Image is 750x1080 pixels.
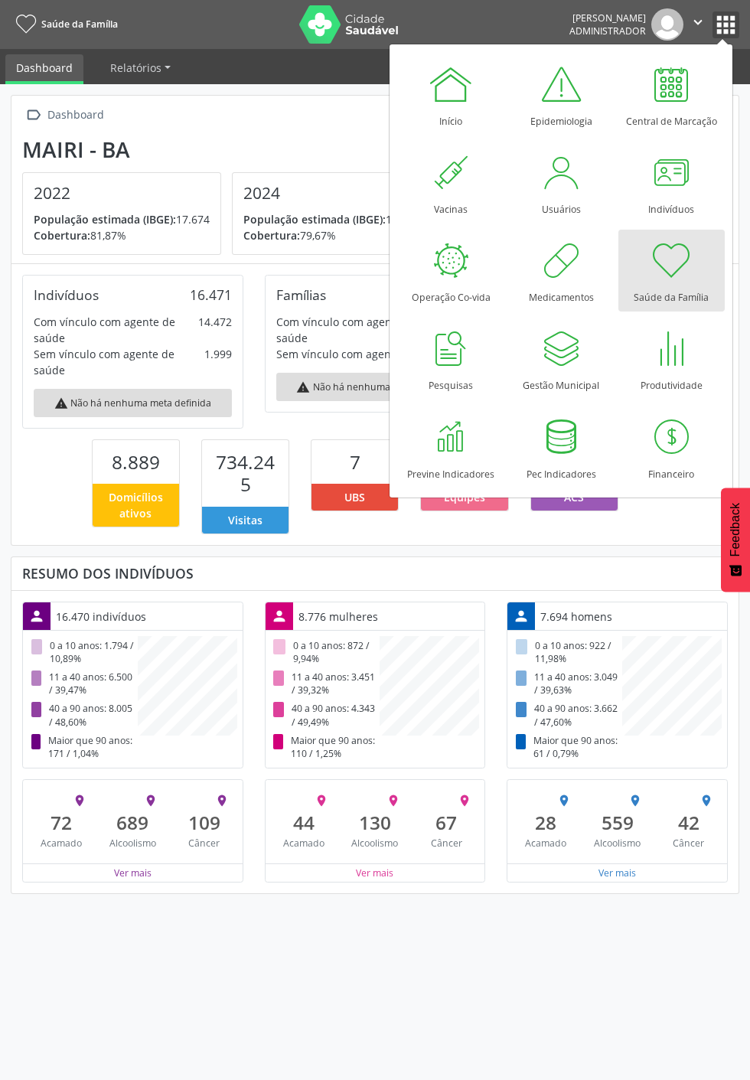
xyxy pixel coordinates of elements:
div: 11 a 40 anos: 3.049 / 39,63% [513,668,622,700]
i: place [557,794,571,808]
div: Sem vínculo com agente de saúde [34,346,204,378]
a: Saúde da Família [618,230,725,312]
div: 11 a 40 anos: 6.500 / 39,47% [28,668,138,700]
i: person [28,608,45,625]
span: 7 [350,449,360,475]
a: Gestão Municipal [508,318,615,400]
div: 67 [422,811,471,834]
span: Visitas [228,512,262,528]
div: Câncer [664,837,713,850]
a: Dashboard [5,54,83,84]
div: Indivíduos [34,286,99,303]
a: Epidemiologia [508,54,615,135]
i: place [386,794,400,808]
i: place [73,794,86,808]
i: place [458,794,471,808]
div: 40 a 90 anos: 3.662 / 47,60% [513,700,622,731]
a: Previne Indicadores [398,406,504,488]
a: Início [398,54,504,135]
div: [PERSON_NAME] [569,11,646,24]
button: Feedback - Mostrar pesquisa [721,488,750,592]
div: Acamado [37,837,86,850]
div: 130 [350,811,399,834]
div: 559 [592,811,642,834]
a: Pec Indicadores [508,406,615,488]
i: place [315,794,328,808]
div: Sem vínculo com agente de saúde [276,346,452,362]
p: 79,67% [243,227,419,243]
i: place [628,794,642,808]
div: Acamado [521,837,571,850]
button:  [683,8,712,41]
a: Saúde da Família [11,11,118,37]
div: Famílias [276,286,326,303]
div: 40 a 90 anos: 4.343 / 49,49% [271,700,380,731]
div: Maior que 90 anos: 110 / 1,25% [271,731,380,762]
i: place [144,794,158,808]
span: Relatórios [110,60,161,75]
h4: 2024 [243,184,419,203]
div: Câncer [179,837,229,850]
p: 17.674 [34,211,210,227]
a: Operação Co-vida [398,230,504,312]
div: 8.776 mulheres [293,603,383,630]
span: Feedback [729,503,742,556]
button: apps [712,11,739,38]
div: 109 [179,811,229,834]
div: Não há nenhuma meta definida [276,373,474,401]
div: 11 a 40 anos: 3.451 / 39,32% [271,668,380,700]
div: 0 a 10 anos: 1.794 / 10,89% [28,636,138,667]
i: person [513,608,530,625]
span: Cobertura: [34,228,90,243]
span: População estimada (IBGE): [34,212,176,227]
p: 81,87% [34,227,210,243]
span: Domicílios ativos [98,489,174,521]
p: 18.161 [243,211,419,227]
h4: 2022 [34,184,210,203]
i: person [271,608,288,625]
div: Com vínculo com agente de saúde [34,314,198,346]
div: Mairi - BA [22,137,442,162]
div: 42 [664,811,713,834]
div: 7.694 homens [535,603,618,630]
div: Câncer [422,837,471,850]
span: UBS [344,489,365,505]
a: Indivíduos [618,142,725,224]
div: 72 [37,811,86,834]
img: img [651,8,683,41]
div: 14.472 [198,314,232,346]
a: Vacinas [398,142,504,224]
div: Com vínculo com agente de saúde [276,314,447,346]
span: Administrador [569,24,646,38]
button: Ver mais [355,866,394,880]
div: 689 [108,811,158,834]
a:  Dashboard [22,104,106,126]
div: Acamado [279,837,328,850]
a: Pesquisas [398,318,504,400]
div: 0 a 10 anos: 922 / 11,98% [513,636,622,667]
a: Produtividade [618,318,725,400]
div: Não há nenhuma meta definida [34,389,232,417]
a: Medicamentos [508,230,615,312]
a: Central de Marcação [618,54,725,135]
a: Usuários [508,142,615,224]
i:  [22,104,44,126]
div: Dashboard [44,104,106,126]
span: 734.245 [216,449,275,497]
div: Alcoolismo [592,837,642,850]
a: Relatórios [99,54,181,81]
span: 8.889 [112,449,160,475]
span: Saúde da Família [41,18,118,31]
i:  [690,14,706,31]
span: População estimada (IBGE): [243,212,386,227]
div: 1.999 [204,346,232,378]
div: Alcoolismo [108,837,158,850]
div: 16.471 [190,286,232,303]
i: warning [54,396,68,410]
div: Alcoolismo [350,837,399,850]
div: 16.470 indivíduos [51,603,152,630]
div: 0 a 10 anos: 872 / 9,94% [271,636,380,667]
a: Financeiro [618,406,725,488]
i: warning [296,380,310,394]
div: 40 a 90 anos: 8.005 / 48,60% [28,700,138,731]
